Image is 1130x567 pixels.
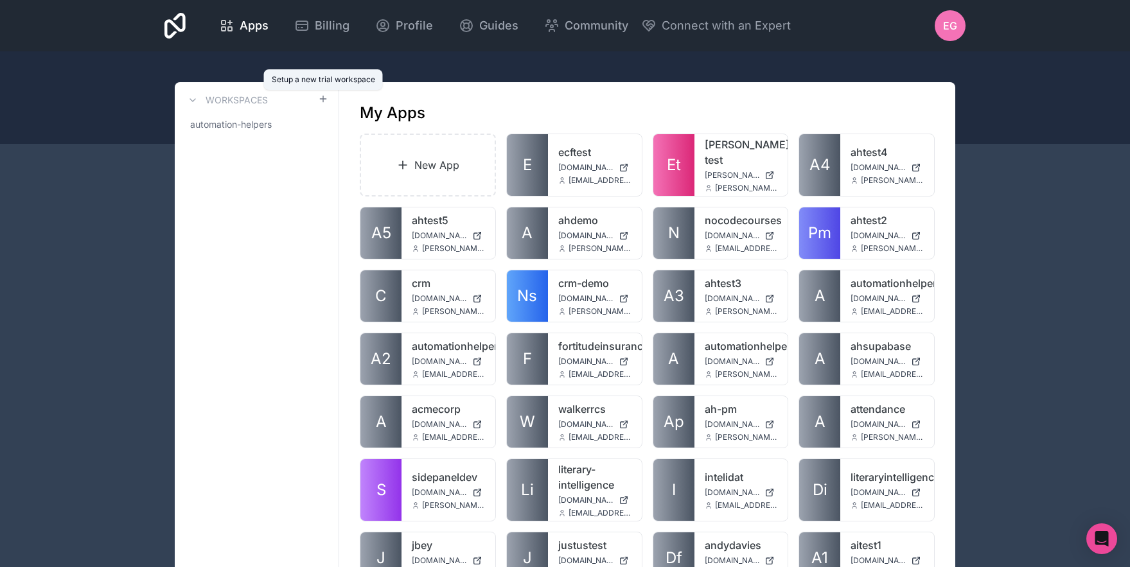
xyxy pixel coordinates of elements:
[653,134,694,196] a: Et
[851,356,924,367] a: [DOMAIN_NAME]
[861,175,924,186] span: [PERSON_NAME][EMAIL_ADDRESS][DOMAIN_NAME]
[507,459,548,521] a: Li
[565,17,628,35] span: Community
[569,243,631,254] span: [PERSON_NAME][EMAIL_ADDRESS][DOMAIN_NAME]
[705,213,778,228] a: nocodecourses
[851,487,906,498] span: [DOMAIN_NAME]
[422,500,485,510] span: [PERSON_NAME][EMAIL_ADDRESS][DOMAIN_NAME]
[851,469,924,485] a: literaryintelligence
[360,270,402,322] a: C
[412,338,485,354] a: automationhelpers2
[705,275,778,291] a: ahtest3
[315,17,349,35] span: Billing
[861,500,924,510] span: [EMAIL_ADDRESS][DOMAIN_NAME]
[558,356,614,367] span: [DOMAIN_NAME]
[799,459,840,521] a: Di
[412,231,467,241] span: [DOMAIN_NAME]
[705,419,760,430] span: [DOMAIN_NAME]
[705,401,778,417] a: ah-pm
[705,487,778,498] a: [DOMAIN_NAME]
[672,480,676,500] span: I
[558,213,631,228] a: ahdemo
[705,555,760,566] span: [DOMAIN_NAME]
[412,293,485,304] a: [DOMAIN_NAME]
[705,469,778,485] a: intelidat
[705,555,778,566] a: [DOMAIN_NAME]
[479,17,518,35] span: Guides
[799,207,840,259] a: Pm
[376,412,387,432] span: A
[705,537,778,553] a: andydavies
[365,12,443,40] a: Profile
[412,275,485,291] a: crm
[190,118,272,131] span: automation-helpers
[412,231,485,241] a: [DOMAIN_NAME]
[653,396,694,448] a: Ap
[558,537,631,553] a: justustest
[715,243,778,254] span: [EMAIL_ADDRESS][DOMAIN_NAME]
[809,155,831,175] span: A4
[534,12,639,40] a: Community
[569,432,631,442] span: [EMAIL_ADDRESS][DOMAIN_NAME]
[653,270,694,322] a: A3
[422,243,485,254] span: [PERSON_NAME][EMAIL_ADDRESS][DOMAIN_NAME]
[653,333,694,385] a: A
[507,207,548,259] a: A
[569,175,631,186] span: [EMAIL_ADDRESS][DOMAIN_NAME]
[799,270,840,322] a: A
[284,12,360,40] a: Billing
[851,162,906,173] span: [DOMAIN_NAME]
[412,401,485,417] a: acmecorp
[412,555,467,566] span: [DOMAIN_NAME]
[360,333,402,385] a: A2
[412,419,467,430] span: [DOMAIN_NAME]
[523,349,532,369] span: F
[371,349,391,369] span: A2
[396,17,433,35] span: Profile
[653,207,694,259] a: N
[705,356,778,367] a: [DOMAIN_NAME]
[851,487,924,498] a: [DOMAIN_NAME]
[558,293,631,304] a: [DOMAIN_NAME]
[206,94,268,107] h3: Workspaces
[664,286,684,306] span: A3
[558,144,631,160] a: ecftest
[851,555,906,566] span: [DOMAIN_NAME]
[558,356,631,367] a: [DOMAIN_NAME]
[558,162,614,173] span: [DOMAIN_NAME]
[360,459,402,521] a: S
[815,412,825,432] span: A
[799,396,840,448] a: A
[705,231,778,241] a: [DOMAIN_NAME]
[558,419,614,430] span: [DOMAIN_NAME]
[558,555,631,566] a: [DOMAIN_NAME]
[558,338,631,354] a: fortitudeinsurance
[422,432,485,442] span: [EMAIL_ADDRESS][DOMAIN_NAME]
[653,459,694,521] a: I
[705,231,760,241] span: [DOMAIN_NAME]
[209,12,279,40] a: Apps
[668,349,679,369] span: A
[507,333,548,385] a: F
[558,293,614,304] span: [DOMAIN_NAME]
[412,356,485,367] a: [DOMAIN_NAME]
[705,170,778,180] a: [PERSON_NAME][DOMAIN_NAME]
[517,286,537,306] span: Ns
[851,144,924,160] a: ahtest4
[861,243,924,254] span: [PERSON_NAME][EMAIL_ADDRESS][DOMAIN_NAME]
[705,356,760,367] span: [DOMAIN_NAME]
[422,306,485,317] span: [PERSON_NAME][EMAIL_ADDRESS][DOMAIN_NAME]
[520,412,535,432] span: W
[412,213,485,228] a: ahtest5
[558,275,631,291] a: crm-demo
[371,223,391,243] span: A5
[851,162,924,173] a: [DOMAIN_NAME]
[412,555,485,566] a: [DOMAIN_NAME]
[705,137,778,168] a: [PERSON_NAME]-test
[412,356,467,367] span: [DOMAIN_NAME]
[185,92,268,108] a: Workspaces
[240,17,269,35] span: Apps
[360,207,402,259] a: A5
[705,419,778,430] a: [DOMAIN_NAME]
[375,286,387,306] span: C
